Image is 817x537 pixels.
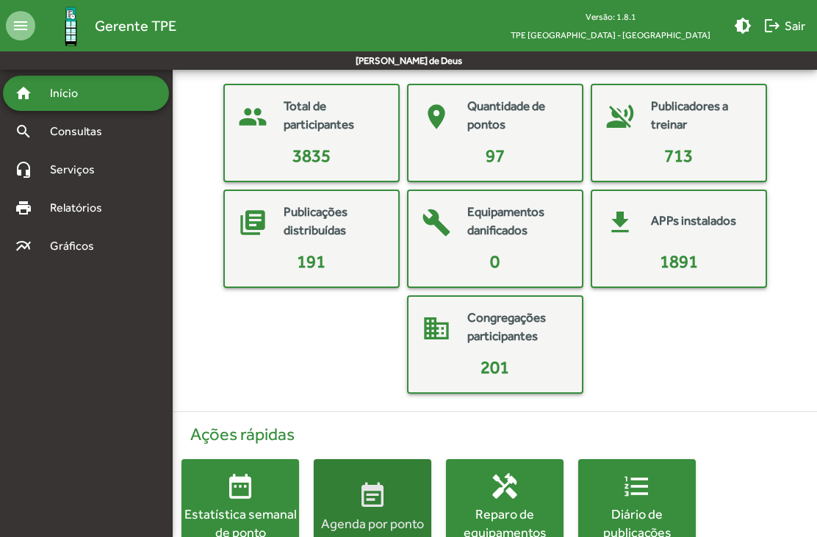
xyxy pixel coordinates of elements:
[598,95,642,139] mat-icon: voice_over_off
[41,123,121,140] span: Consultas
[358,481,387,511] mat-icon: event_note
[181,424,808,444] h4: Ações rápidas
[467,97,567,134] mat-card-title: Quantidade de pontos
[651,97,751,134] mat-card-title: Publicadores a treinar
[292,145,331,165] span: 3835
[231,95,275,139] mat-icon: people
[314,514,431,533] div: Agenda por ponto
[499,26,722,44] span: TPE [GEOGRAPHIC_DATA] - [GEOGRAPHIC_DATA]
[231,201,275,245] mat-icon: library_books
[467,309,567,346] mat-card-title: Congregações participantes
[226,472,255,502] mat-icon: date_range
[660,251,698,271] span: 1891
[41,237,114,255] span: Gráficos
[15,123,32,140] mat-icon: search
[486,145,505,165] span: 97
[734,17,752,35] mat-icon: brightness_medium
[414,95,458,139] mat-icon: place
[490,472,519,502] mat-icon: handyman
[15,161,32,179] mat-icon: headset_mic
[6,11,35,40] mat-icon: menu
[490,251,500,271] span: 0
[664,145,693,165] span: 713
[15,199,32,217] mat-icon: print
[284,97,384,134] mat-card-title: Total de participantes
[414,306,458,350] mat-icon: domain
[757,12,811,39] button: Sair
[41,199,121,217] span: Relatórios
[499,7,722,26] div: Versão: 1.8.1
[651,212,736,231] mat-card-title: APPs instalados
[414,201,458,245] mat-icon: build
[481,357,509,377] span: 201
[95,14,176,37] span: Gerente TPE
[47,2,95,50] img: Logo
[297,251,325,271] span: 191
[41,161,115,179] span: Serviços
[598,201,642,245] mat-icon: get_app
[15,84,32,102] mat-icon: home
[41,84,99,102] span: Início
[622,472,652,502] mat-icon: format_list_numbered
[763,12,805,39] span: Sair
[467,203,567,240] mat-card-title: Equipamentos danificados
[284,203,384,240] mat-card-title: Publicações distribuídas
[35,2,176,50] a: Gerente TPE
[15,237,32,255] mat-icon: multiline_chart
[763,17,781,35] mat-icon: logout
